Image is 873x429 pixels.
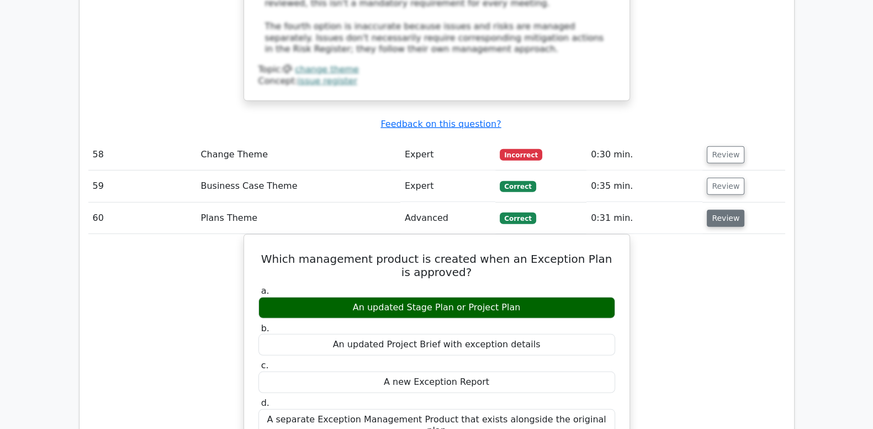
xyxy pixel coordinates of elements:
div: A new Exception Report [258,372,615,393]
td: 0:30 min. [586,139,702,171]
a: Feedback on this question? [380,119,501,129]
a: issue register [298,76,357,86]
h5: Which management product is created when an Exception Plan is approved? [257,252,616,279]
td: Business Case Theme [196,171,400,202]
span: Correct [500,181,536,192]
td: Expert [400,171,495,202]
td: Expert [400,139,495,171]
span: Incorrect [500,149,542,160]
div: An updated Stage Plan or Project Plan [258,297,615,319]
button: Review [707,210,744,227]
td: 59 [88,171,197,202]
div: Topic: [258,64,615,76]
span: d. [261,398,269,408]
button: Review [707,146,744,163]
td: 0:35 min. [586,171,702,202]
div: Concept: [258,76,615,87]
td: Plans Theme [196,203,400,234]
a: change theme [295,64,359,75]
span: Correct [500,213,536,224]
div: An updated Project Brief with exception details [258,334,615,356]
td: 60 [88,203,197,234]
span: c. [261,360,269,370]
td: Advanced [400,203,495,234]
span: a. [261,285,269,296]
td: Change Theme [196,139,400,171]
td: 0:31 min. [586,203,702,234]
td: 58 [88,139,197,171]
span: b. [261,323,269,333]
button: Review [707,178,744,195]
